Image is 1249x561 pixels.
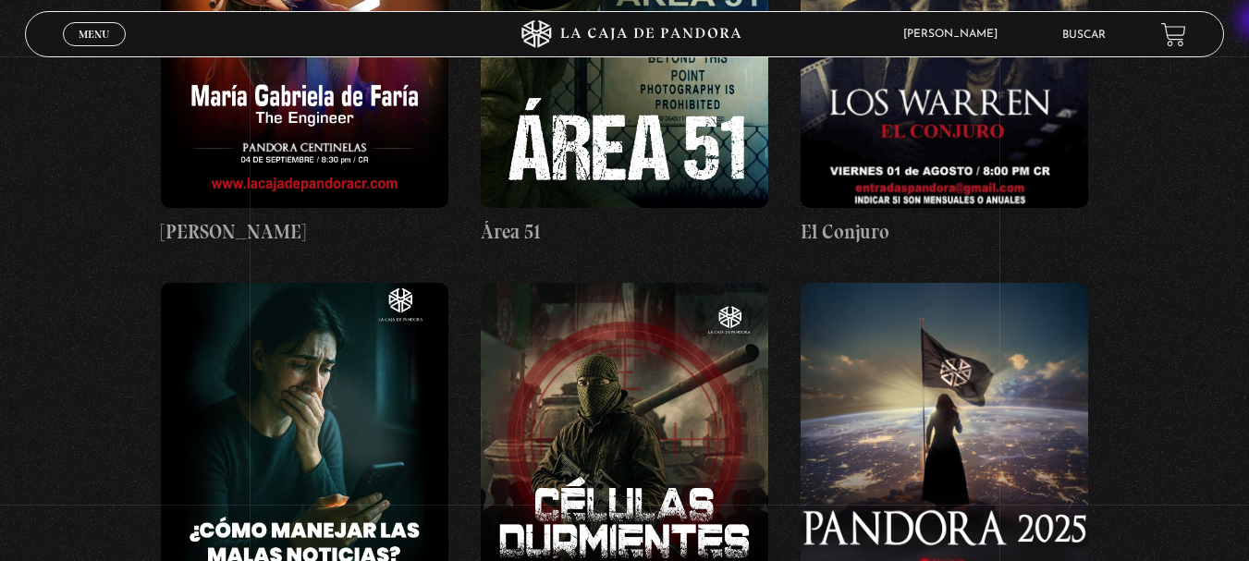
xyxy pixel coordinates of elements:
[481,217,768,247] h4: Área 51
[72,44,116,57] span: Cerrar
[161,217,448,247] h4: [PERSON_NAME]
[894,29,1016,40] span: [PERSON_NAME]
[1161,22,1186,47] a: View your shopping cart
[1062,30,1106,41] a: Buscar
[801,217,1088,247] h4: El Conjuro
[79,29,109,40] span: Menu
